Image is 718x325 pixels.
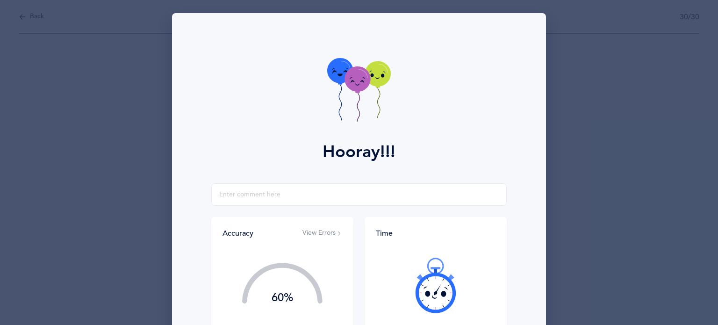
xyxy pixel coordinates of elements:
div: Hooray!!! [323,139,395,165]
div: 60% [242,292,323,303]
div: Time [376,228,495,238]
input: Enter comment here [211,183,507,206]
div: Accuracy [223,228,253,238]
button: View Errors [302,229,342,238]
